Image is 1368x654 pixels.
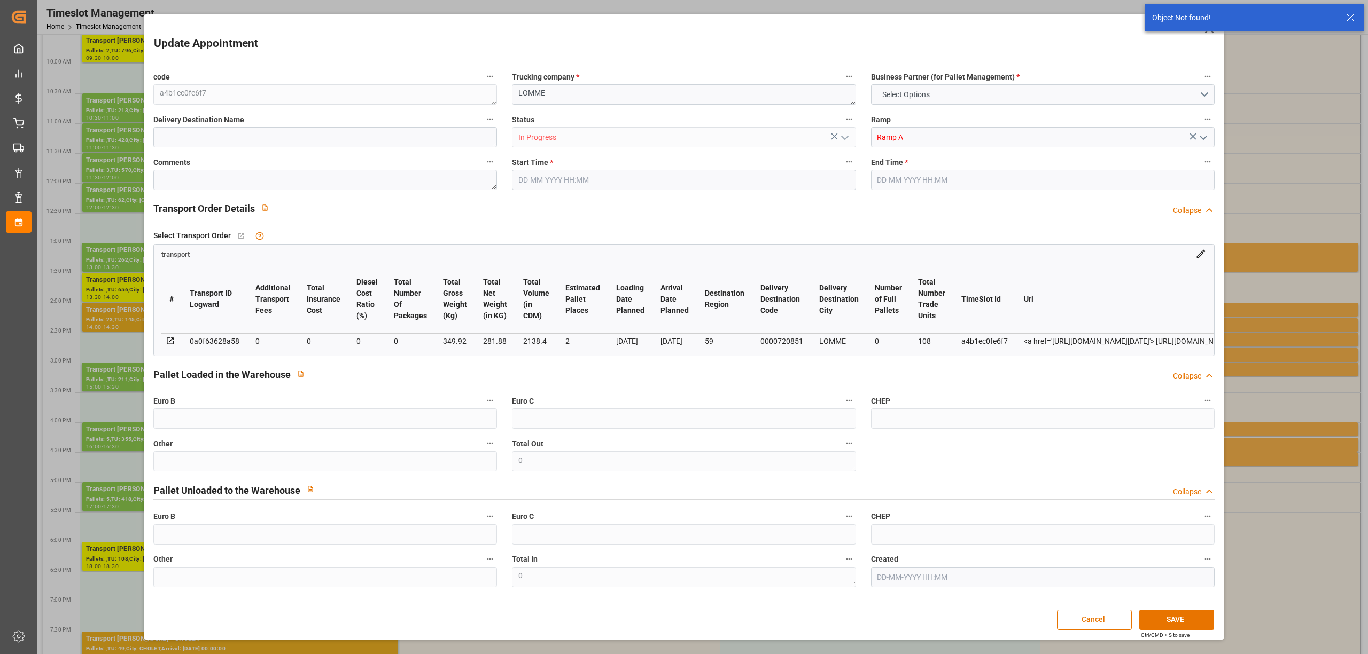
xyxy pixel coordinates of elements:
[871,511,890,522] span: CHEP
[483,509,497,523] button: Euro B
[512,114,534,125] span: Status
[483,112,497,126] button: Delivery Destination Name
[512,84,856,105] textarea: LOMME
[161,265,182,334] th: #
[760,335,803,348] div: 0000720851
[153,72,170,83] span: code
[871,127,1215,147] input: Type to search/select
[153,201,255,216] h2: Transport Order Details
[299,265,348,334] th: Total Insurance Cost
[871,72,1020,83] span: Business Partner (for Pallet Management)
[871,567,1215,587] input: DD-MM-YYYY HH:MM
[842,552,856,566] button: Total In
[836,129,852,146] button: open menu
[512,451,856,471] textarea: 0
[483,436,497,450] button: Other
[255,335,291,348] div: 0
[842,393,856,407] button: Euro C
[557,265,608,334] th: Estimated Pallet Places
[515,265,557,334] th: Total Volume (in CDM)
[565,335,600,348] div: 2
[523,335,549,348] div: 2138.4
[483,552,497,566] button: Other
[512,127,856,147] input: Type to search/select
[1201,552,1215,566] button: Created
[697,265,752,334] th: Destination Region
[842,69,856,83] button: Trucking company *
[1201,155,1215,169] button: End Time *
[307,335,340,348] div: 0
[1201,112,1215,126] button: Ramp
[1016,265,1278,334] th: Url
[153,230,231,241] span: Select Transport Order
[161,249,190,258] a: transport
[1139,610,1214,630] button: SAVE
[512,511,534,522] span: Euro C
[842,112,856,126] button: Status
[1201,509,1215,523] button: CHEP
[161,250,190,258] span: transport
[512,567,856,587] textarea: 0
[1152,12,1336,23] div: Object Not found!
[153,438,173,450] span: Other
[660,335,689,348] div: [DATE]
[842,155,856,169] button: Start Time *
[705,335,744,348] div: 59
[443,335,467,348] div: 349.92
[752,265,811,334] th: Delivery Destination Code
[154,35,258,52] h2: Update Appointment
[871,396,890,407] span: CHEP
[877,89,935,100] span: Select Options
[483,335,507,348] div: 281.88
[842,509,856,523] button: Euro C
[608,265,652,334] th: Loading Date Planned
[153,157,190,168] span: Comments
[247,265,299,334] th: Additional Transport Fees
[512,157,553,168] span: Start Time
[153,367,291,382] h2: Pallet Loaded in the Warehouse
[1201,69,1215,83] button: Business Partner (for Pallet Management) *
[819,335,859,348] div: LOMME
[356,335,378,348] div: 0
[811,265,867,334] th: Delivery Destination City
[910,265,953,334] th: Total Number Trade Units
[871,554,898,565] span: Created
[953,265,1016,334] th: TimeSlot Id
[483,69,497,83] button: code
[153,511,175,522] span: Euro B
[652,265,697,334] th: Arrival Date Planned
[512,170,856,190] input: DD-MM-YYYY HH:MM
[616,335,644,348] div: [DATE]
[153,396,175,407] span: Euro B
[483,155,497,169] button: Comments
[512,396,534,407] span: Euro C
[842,436,856,450] button: Total Out
[1141,631,1190,639] div: Ctrl/CMD + S to save
[190,335,239,348] div: 0a0f63628a58
[386,265,435,334] th: Total Number Of Packages
[871,84,1215,105] button: open menu
[1194,129,1210,146] button: open menu
[1024,335,1270,348] div: <a href='[URL][DOMAIN_NAME][DATE]'> [URL][DOMAIN_NAME][DATE] </a>
[182,265,247,334] th: Transport ID Logward
[1173,371,1201,382] div: Collapse
[483,393,497,407] button: Euro B
[255,198,275,218] button: View description
[153,483,300,498] h2: Pallet Unloaded to the Warehouse
[291,364,311,384] button: View description
[871,170,1215,190] input: DD-MM-YYYY HH:MM
[153,84,497,105] textarea: a4b1ec0fe6f7
[867,265,910,334] th: Number of Full Pallets
[300,479,321,499] button: View description
[435,265,475,334] th: Total Gross Weight (Kg)
[961,335,1008,348] div: a4b1ec0fe6f7
[871,114,891,125] span: Ramp
[1201,393,1215,407] button: CHEP
[394,335,427,348] div: 0
[475,265,515,334] th: Total Net Weight (in KG)
[512,72,579,83] span: Trucking company
[512,438,543,450] span: Total Out
[918,335,945,348] div: 108
[1173,486,1201,498] div: Collapse
[348,265,386,334] th: Diesel Cost Ratio (%)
